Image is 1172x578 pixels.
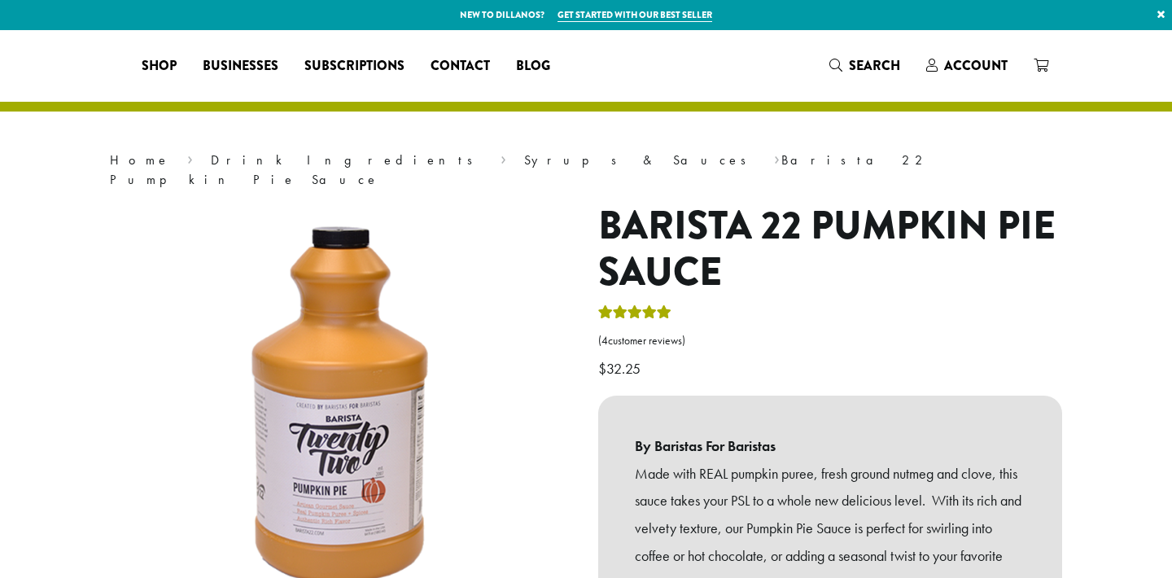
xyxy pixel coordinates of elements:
[598,203,1062,296] h1: Barista 22 Pumpkin Pie Sauce
[598,333,1062,349] a: (4customer reviews)
[110,151,170,169] a: Home
[635,432,1025,460] b: By Baristas For Baristas
[304,56,405,77] span: Subscriptions
[110,151,1062,190] nav: Breadcrumb
[598,359,645,378] bdi: 32.25
[142,56,177,77] span: Shop
[944,56,1008,75] span: Account
[211,151,483,169] a: Drink Ingredients
[524,151,757,169] a: Syrups & Sauces
[774,145,780,170] span: ›
[816,52,913,79] a: Search
[849,56,900,75] span: Search
[516,56,550,77] span: Blog
[203,56,278,77] span: Businesses
[501,145,506,170] span: ›
[601,334,608,348] span: 4
[558,8,712,22] a: Get started with our best seller
[187,145,193,170] span: ›
[129,53,190,79] a: Shop
[598,359,606,378] span: $
[598,303,671,327] div: Rated 5.00 out of 5
[431,56,490,77] span: Contact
